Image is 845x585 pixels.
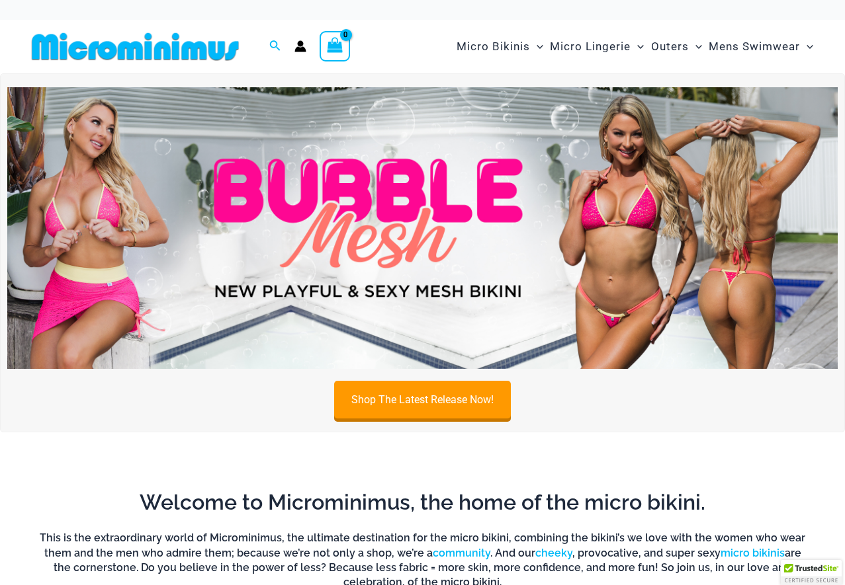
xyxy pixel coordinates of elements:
span: Outers [651,30,689,63]
span: Micro Lingerie [550,30,631,63]
div: TrustedSite Certified [781,560,842,585]
span: Menu Toggle [800,30,813,63]
h2: Welcome to Microminimus, the home of the micro bikini. [36,488,809,516]
a: Mens SwimwearMenu ToggleMenu Toggle [705,26,817,67]
a: Micro LingerieMenu ToggleMenu Toggle [547,26,647,67]
span: Menu Toggle [631,30,644,63]
img: MM SHOP LOGO FLAT [26,32,244,61]
a: Search icon link [269,38,281,55]
nav: Site Navigation [451,24,819,69]
a: micro bikinis [721,547,785,559]
a: View Shopping Cart, empty [320,31,350,61]
a: Micro BikinisMenu ToggleMenu Toggle [453,26,547,67]
a: community [433,547,490,559]
img: Bubble Mesh Highlight Pink [7,87,838,370]
span: Micro Bikinis [457,30,530,63]
span: Menu Toggle [530,30,543,63]
span: Mens Swimwear [709,30,800,63]
a: Shop The Latest Release Now! [334,381,511,418]
a: Account icon link [294,40,306,52]
span: Menu Toggle [689,30,702,63]
a: OutersMenu ToggleMenu Toggle [648,26,705,67]
a: cheeky [535,547,572,559]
